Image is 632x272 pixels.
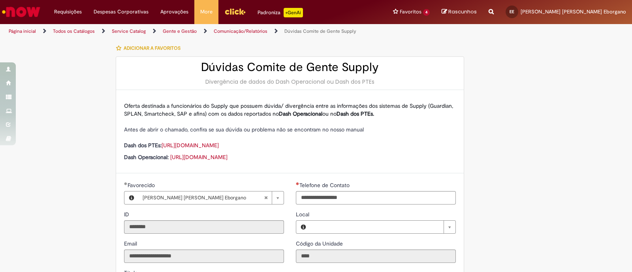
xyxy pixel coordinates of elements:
span: Obrigatório Preenchido [296,182,299,185]
abbr: Limpar campo Favorecido [260,191,272,204]
a: [URL][DOMAIN_NAME] [170,154,228,161]
strong: Dash Operacional: [124,154,169,161]
span: [PERSON_NAME] [PERSON_NAME] Eborgano [521,8,626,15]
span: More [200,8,213,16]
strong: Dash dos PTEs: [124,142,162,149]
a: Service Catalog [112,28,146,34]
button: Favorecido, Visualizar este registro Enio Warley Mendes Eborgano [124,191,139,204]
a: Gente e Gestão [163,28,197,34]
span: Somente leitura - Email [124,240,139,247]
span: Somente leitura - Código da Unidade [296,240,344,247]
a: Dúvidas Comite de Gente Supply [284,28,356,34]
span: Oferta destinada a funcionários do Supply que possuem dúvida/ divergência entre as informações do... [124,102,453,117]
button: Local, Visualizar este registro [296,221,310,233]
a: Página inicial [9,28,36,34]
span: Despesas Corporativas [94,8,149,16]
strong: Dash dos PTEs. [337,110,374,117]
button: Adicionar a Favoritos [116,40,185,56]
ul: Trilhas de página [6,24,416,39]
a: Comunicação/Relatórios [214,28,267,34]
a: Todos os Catálogos [53,28,95,34]
input: Código da Unidade [296,249,456,263]
a: Limpar campo Local [310,221,455,233]
img: click_logo_yellow_360x200.png [224,6,246,17]
input: ID [124,220,284,234]
a: [URL][DOMAIN_NAME] [162,142,219,149]
span: Rascunhos [448,8,477,15]
input: Email [124,249,284,263]
div: Padroniza [258,8,303,17]
a: Rascunhos [442,8,477,16]
span: Somente leitura - ID [124,211,131,218]
span: Adicionar a Favoritos [124,45,181,51]
span: EE [510,9,514,14]
div: Divergência de dados do Dash Operacional ou Dash dos PTEs [124,78,456,86]
a: [PERSON_NAME] [PERSON_NAME] EborganoLimpar campo Favorecido [139,191,284,204]
span: 4 [423,9,430,16]
span: Requisições [54,8,82,16]
span: Telefone de Contato [299,182,351,189]
span: Obrigatório Preenchido [124,182,128,185]
span: Antes de abrir o chamado, confira se sua dúvida ou problema não se encontram no nosso manual [124,126,364,133]
span: Aprovações [160,8,188,16]
input: Telefone de Contato [296,191,456,204]
label: Somente leitura - Email [124,240,139,248]
label: Somente leitura - ID [124,210,131,218]
img: ServiceNow [1,4,41,20]
span: Favoritos [400,8,421,16]
strong: Dash Operacional [279,110,322,117]
span: Local [296,211,311,218]
label: Somente leitura - Código da Unidade [296,240,344,248]
span: [PERSON_NAME] [PERSON_NAME] Eborgano [143,191,264,204]
span: Favorecido, Enio Warley Mendes Eborgano [128,182,156,189]
h2: Dúvidas Comite de Gente Supply [124,61,456,74]
p: +GenAi [284,8,303,17]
